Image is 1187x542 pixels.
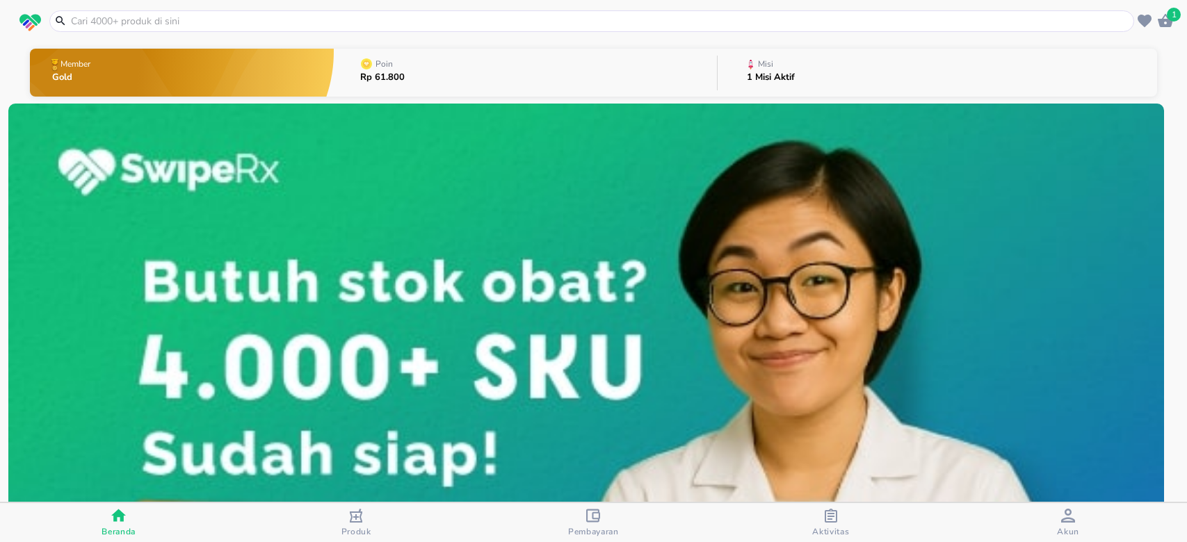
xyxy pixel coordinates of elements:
button: Aktivitas [712,503,949,542]
p: Member [60,60,90,68]
button: Pembayaran [475,503,712,542]
p: Misi [758,60,773,68]
input: Cari 4000+ produk di sini [70,14,1131,28]
p: Rp 61.800 [360,73,405,82]
button: Akun [950,503,1187,542]
p: Gold [52,73,93,82]
button: Misi1 Misi Aktif [718,45,1157,100]
span: 1 [1167,8,1181,22]
span: Beranda [102,526,136,537]
button: PoinRp 61.800 [334,45,717,100]
p: Poin [376,60,393,68]
span: Akun [1057,526,1079,537]
button: Produk [237,503,474,542]
button: MemberGold [30,45,334,100]
span: Pembayaran [568,526,619,537]
button: 1 [1155,10,1176,31]
span: Aktivitas [812,526,849,537]
img: logo_swiperx_s.bd005f3b.svg [19,14,41,32]
p: 1 Misi Aktif [747,73,795,82]
span: Produk [341,526,371,537]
